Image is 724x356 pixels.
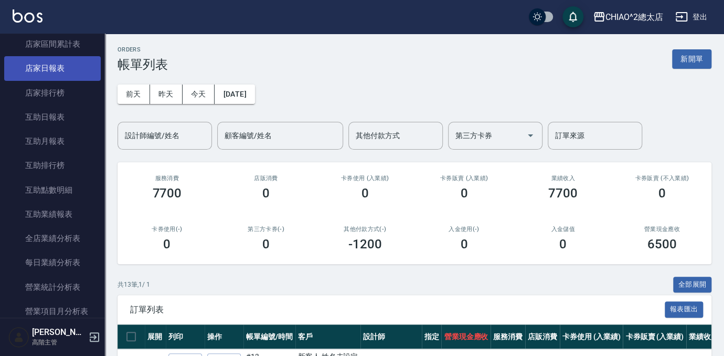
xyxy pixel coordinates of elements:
[623,324,686,349] th: 卡券販賣 (入業績)
[4,81,101,105] a: 店家排行榜
[118,46,168,53] h2: ORDERS
[262,186,270,201] h3: 0
[4,178,101,202] a: 互助點數明細
[130,305,665,315] span: 訂單列表
[672,49,711,69] button: 新開單
[4,56,101,80] a: 店家日報表
[589,6,667,28] button: CHIAO^2總太店
[559,237,567,252] h3: 0
[8,327,29,348] img: Person
[4,275,101,299] a: 營業統計分析表
[665,301,704,318] button: 報表匯出
[348,237,382,252] h3: -1200
[130,175,204,182] h3: 服務消費
[243,324,295,349] th: 帳單編號/時間
[647,237,677,252] h3: 6500
[526,226,600,233] h2: 入金儲值
[525,324,560,349] th: 店販消費
[625,175,699,182] h2: 卡券販賣 (不入業績)
[671,7,711,27] button: 登出
[229,226,303,233] h2: 第三方卡券(-)
[118,280,150,289] p: 共 13 筆, 1 / 1
[4,32,101,56] a: 店家區間累計表
[295,324,361,349] th: 客戶
[163,237,171,252] h3: 0
[130,226,204,233] h2: 卡券使用(-)
[215,85,254,104] button: [DATE]
[427,175,501,182] h2: 卡券販賣 (入業績)
[4,299,101,323] a: 營業項目月分析表
[118,85,150,104] button: 前天
[183,85,215,104] button: 今天
[328,226,402,233] h2: 其他付款方式(-)
[673,277,712,293] button: 全部展開
[605,11,663,24] div: CHIAO^2總太店
[328,175,402,182] h2: 卡券使用 (入業績)
[491,324,525,349] th: 服務消費
[32,327,86,338] h5: [PERSON_NAME]
[658,186,666,201] h3: 0
[150,85,183,104] button: 昨天
[4,202,101,226] a: 互助業績報表
[4,129,101,153] a: 互助月報表
[4,105,101,129] a: 互助日報表
[460,237,467,252] h3: 0
[229,175,303,182] h2: 店販消費
[32,338,86,347] p: 高階主管
[522,127,539,144] button: Open
[145,324,166,349] th: 展開
[672,54,711,64] a: 新開單
[665,304,704,314] a: 報表匯出
[4,226,101,250] a: 全店業績分析表
[560,324,623,349] th: 卡券使用 (入業績)
[4,153,101,177] a: 互助排行榜
[118,57,168,72] h3: 帳單列表
[562,6,583,27] button: save
[262,237,270,252] h3: 0
[4,250,101,275] a: 每日業績分析表
[548,186,578,201] h3: 7700
[360,324,421,349] th: 設計師
[205,324,243,349] th: 操作
[166,324,205,349] th: 列印
[686,324,721,349] th: 業績收入
[422,324,442,349] th: 指定
[361,186,369,201] h3: 0
[460,186,467,201] h3: 0
[13,9,42,23] img: Logo
[526,175,600,182] h2: 業績收入
[152,186,182,201] h3: 7700
[625,226,699,233] h2: 營業現金應收
[441,324,491,349] th: 營業現金應收
[427,226,501,233] h2: 入金使用(-)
